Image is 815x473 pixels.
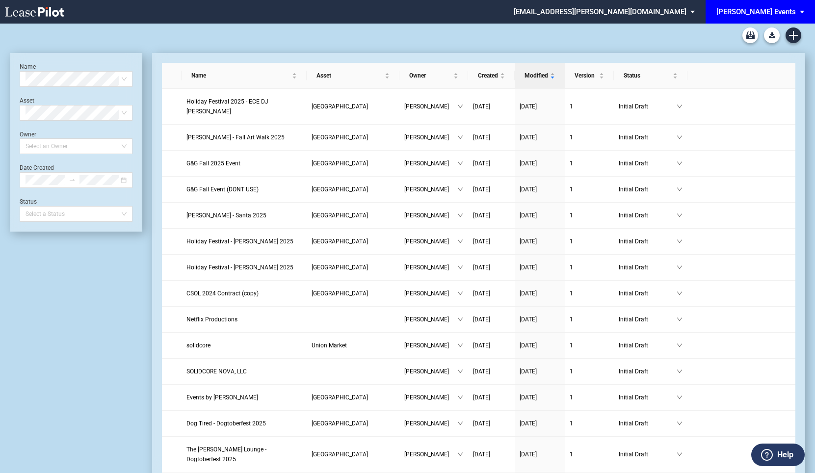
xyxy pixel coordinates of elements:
span: down [677,212,683,218]
a: [GEOGRAPHIC_DATA] [312,102,394,111]
label: Owner [20,131,36,138]
a: 1 [570,393,609,402]
a: [DATE] [520,236,560,246]
span: 1 [570,420,573,427]
span: down [677,342,683,348]
span: [DATE] [520,134,537,141]
a: [DATE] [473,102,510,111]
a: [DATE] [520,289,560,298]
span: 1 [570,134,573,141]
span: [PERSON_NAME] [404,102,457,111]
span: [PERSON_NAME] [404,367,457,376]
span: down [457,104,463,109]
a: [DATE] [473,419,510,428]
a: [PERSON_NAME] - Fall Art Walk 2025 [186,132,302,142]
span: Initial Draft [619,184,677,194]
span: [DATE] [473,368,490,375]
a: [DATE] [520,393,560,402]
span: 1 [570,160,573,167]
th: Owner [399,63,468,89]
span: Initial Draft [619,449,677,459]
a: [DATE] [473,184,510,194]
span: [PERSON_NAME] [404,158,457,168]
span: Dog Tired - Dogtoberfest 2025 [186,420,266,427]
span: [DATE] [473,264,490,271]
span: [DATE] [520,316,537,323]
span: Name [191,71,290,80]
span: [DATE] [520,368,537,375]
span: [PERSON_NAME] [404,236,457,246]
a: [DATE] [473,367,510,376]
a: [DATE] [520,419,560,428]
span: [DATE] [520,420,537,427]
span: Holiday Festival - Tim Mathias 2025 [186,264,293,271]
span: 1 [570,368,573,375]
th: Version [565,63,614,89]
span: down [677,238,683,244]
span: Initial Draft [619,393,677,402]
a: [GEOGRAPHIC_DATA] [312,419,394,428]
a: [DATE] [473,263,510,272]
a: [GEOGRAPHIC_DATA] [312,449,394,459]
span: down [677,104,683,109]
a: Union Market [312,341,394,350]
span: down [457,316,463,322]
a: 1 [570,419,609,428]
span: Freshfields Village [312,134,368,141]
span: Freshfields Village [312,290,368,297]
span: [PERSON_NAME] [404,419,457,428]
span: Freshfields Village [312,103,368,110]
span: Initial Draft [619,367,677,376]
span: [PERSON_NAME] [404,289,457,298]
span: [DATE] [473,103,490,110]
span: Initial Draft [619,263,677,272]
a: 1 [570,367,609,376]
span: [PERSON_NAME] [404,263,457,272]
a: [DATE] [520,102,560,111]
span: down [677,134,683,140]
a: G&G Fall 2025 Event [186,158,302,168]
span: down [457,368,463,374]
th: Name [182,63,307,89]
span: [DATE] [473,160,490,167]
span: Bob Williams - Fall Art Walk 2025 [186,134,285,141]
a: [DATE] [520,132,560,142]
span: solidcore [186,342,210,349]
span: Initial Draft [619,236,677,246]
th: Asset [307,63,399,89]
span: Initial Draft [619,341,677,350]
span: CSOL 2024 Contract (copy) [186,290,259,297]
span: [PERSON_NAME] [404,132,457,142]
a: Events by [PERSON_NAME] [186,393,302,402]
label: Help [777,448,793,461]
span: Events by Josie [186,394,258,401]
span: down [677,316,683,322]
span: Initial Draft [619,315,677,324]
span: down [457,160,463,166]
a: [DATE] [520,210,560,220]
a: [DATE] [473,393,510,402]
a: [DATE] [473,341,510,350]
a: 1 [570,184,609,194]
span: The Barker Lounge - Dogtoberfest 2025 [186,446,266,463]
span: [PERSON_NAME] [404,393,457,402]
span: 1 [570,103,573,110]
span: down [677,186,683,192]
a: solidcore [186,341,302,350]
span: swap-right [69,177,76,184]
a: 1 [570,315,609,324]
th: Modified [515,63,565,89]
a: Holiday Festival - [PERSON_NAME] 2025 [186,236,302,246]
span: down [457,394,463,400]
a: [PERSON_NAME] - Santa 2025 [186,210,302,220]
span: down [457,212,463,218]
span: down [677,394,683,400]
span: down [457,420,463,426]
span: down [457,134,463,140]
span: 1 [570,451,573,458]
span: Woburn Village [312,394,368,401]
a: CSOL 2024 Contract (copy) [186,289,302,298]
a: [DATE] [520,184,560,194]
a: [DATE] [520,315,560,324]
span: down [677,290,683,296]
